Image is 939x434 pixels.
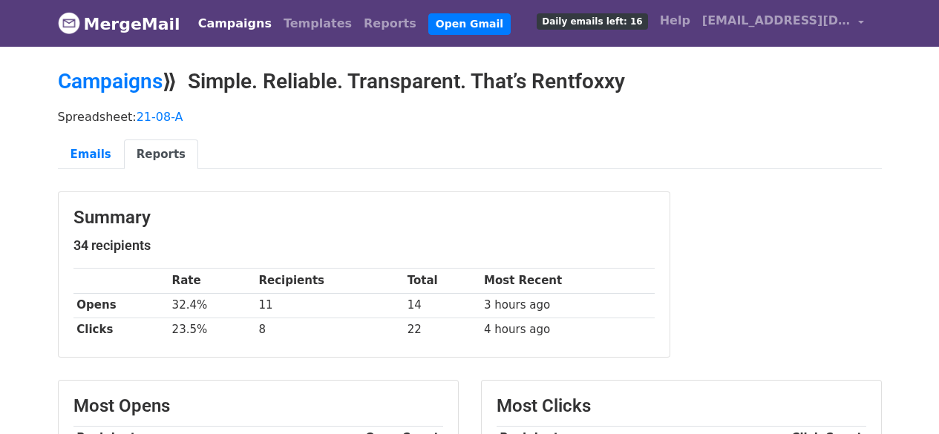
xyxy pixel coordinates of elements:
[58,109,882,125] p: Spreadsheet:
[255,293,404,318] td: 11
[58,69,163,93] a: Campaigns
[255,318,404,342] td: 8
[58,139,124,170] a: Emails
[169,293,255,318] td: 32.4%
[497,395,866,417] h3: Most Clicks
[702,12,851,30] span: [EMAIL_ADDRESS][DOMAIN_NAME]
[137,110,183,124] a: 21-08-A
[537,13,647,30] span: Daily emails left: 16
[73,318,169,342] th: Clicks
[73,207,655,228] h3: Summary
[278,9,358,39] a: Templates
[654,6,696,36] a: Help
[404,269,480,293] th: Total
[404,293,480,318] td: 14
[73,395,443,417] h3: Most Opens
[73,293,169,318] th: Opens
[696,6,870,41] a: [EMAIL_ADDRESS][DOMAIN_NAME]
[531,6,653,36] a: Daily emails left: 16
[480,293,654,318] td: 3 hours ago
[169,269,255,293] th: Rate
[73,237,655,254] h5: 34 recipients
[58,12,80,34] img: MergeMail logo
[480,318,654,342] td: 4 hours ago
[404,318,480,342] td: 22
[358,9,422,39] a: Reports
[58,8,180,39] a: MergeMail
[428,13,511,35] a: Open Gmail
[192,9,278,39] a: Campaigns
[58,69,882,94] h2: ⟫ Simple. Reliable. Transparent. That’s Rentfoxxy
[480,269,654,293] th: Most Recent
[169,318,255,342] td: 23.5%
[124,139,198,170] a: Reports
[255,269,404,293] th: Recipients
